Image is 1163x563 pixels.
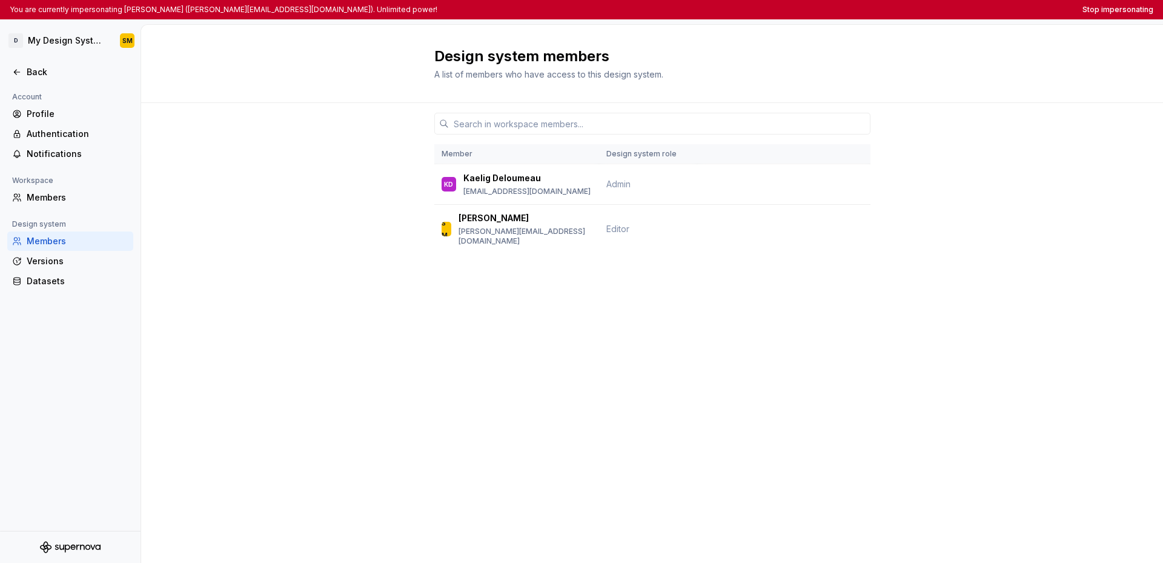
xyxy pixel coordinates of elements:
a: Versions [7,252,133,271]
svg: Supernova Logo [40,541,101,553]
button: DMy Design SystemSM [2,27,138,54]
div: Design system [7,217,71,232]
span: A list of members who have access to this design system. [434,69,663,79]
div: Workspace [7,173,58,188]
div: Design system role [606,149,690,159]
div: SM [122,36,133,45]
button: Stop impersonating [1082,5,1153,15]
h2: Design system members [434,47,856,66]
th: Member [434,144,599,164]
div: Authentication [27,128,128,140]
div: Versions [27,255,128,267]
p: [PERSON_NAME] [459,212,529,224]
a: Members [7,188,133,207]
a: Members [7,232,133,251]
a: Authentication [7,124,133,144]
span: Editor [606,223,629,235]
div: Profile [27,108,128,120]
span: Admin [606,178,631,190]
input: Search in workspace members... [449,113,870,135]
div: Members [27,235,128,247]
div: Members [27,192,128,204]
p: Kaelig Deloumeau [463,172,541,184]
a: Profile [7,104,133,124]
div: D [8,33,23,48]
a: Datasets [7,272,133,291]
div: Account [7,90,47,104]
div: Notifications [27,148,128,160]
p: [EMAIL_ADDRESS][DOMAIN_NAME] [463,187,591,196]
a: Back [7,62,133,82]
div: SM [442,217,452,241]
div: KD [444,178,453,190]
div: Back [27,66,128,78]
a: Notifications [7,144,133,164]
p: You are currently impersonating [PERSON_NAME] ([PERSON_NAME][EMAIL_ADDRESS][DOMAIN_NAME]). Unlimi... [10,5,437,15]
p: [PERSON_NAME][EMAIL_ADDRESS][DOMAIN_NAME] [459,227,591,246]
div: My Design System [28,35,105,47]
div: Datasets [27,275,128,287]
